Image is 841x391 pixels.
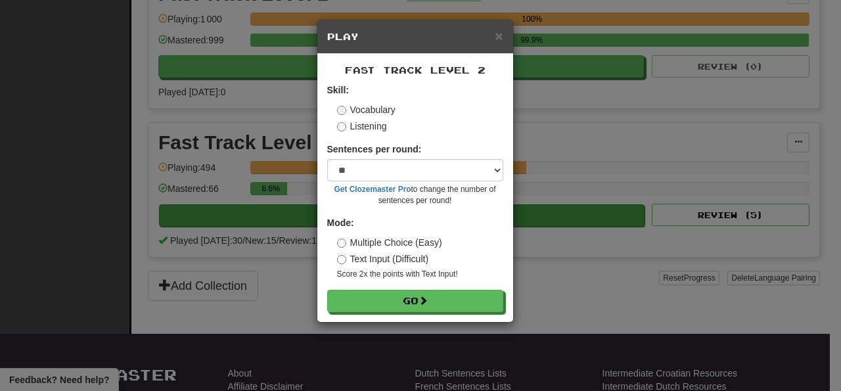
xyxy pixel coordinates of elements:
label: Multiple Choice (Easy) [337,236,442,249]
span: × [495,28,503,43]
small: to change the number of sentences per round! [327,184,503,206]
button: Close [495,29,503,43]
small: Score 2x the points with Text Input ! [337,269,503,280]
label: Listening [337,120,387,133]
span: Fast Track Level 2 [345,64,486,76]
label: Text Input (Difficult) [337,252,429,265]
input: Listening [337,122,346,131]
label: Sentences per round: [327,143,422,156]
button: Go [327,290,503,312]
label: Vocabulary [337,103,396,116]
input: Vocabulary [337,106,346,115]
input: Multiple Choice (Easy) [337,239,346,248]
strong: Mode: [327,218,354,228]
h5: Play [327,30,503,43]
a: Get Clozemaster Pro [334,185,411,194]
strong: Skill: [327,85,349,95]
input: Text Input (Difficult) [337,255,346,264]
